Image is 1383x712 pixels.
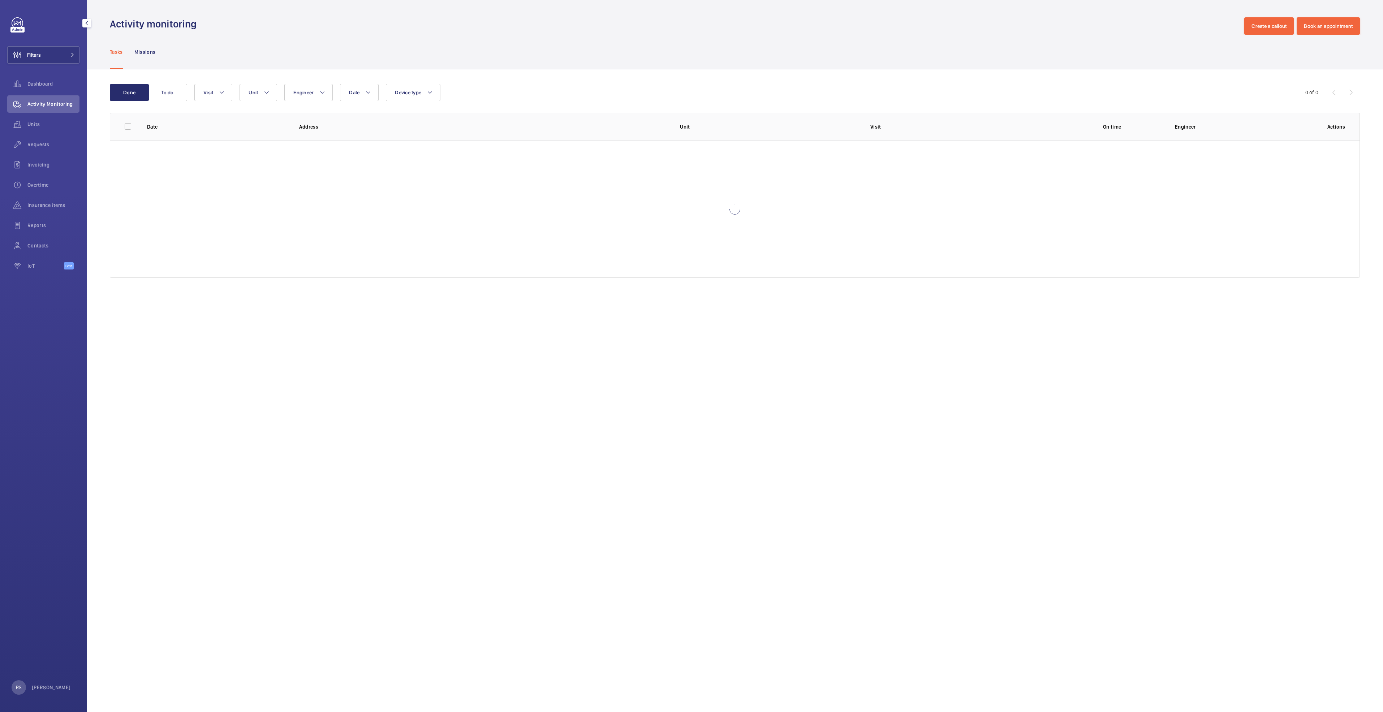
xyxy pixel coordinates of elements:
span: Requests [27,141,79,148]
span: Contacts [27,242,79,249]
button: Date [340,84,379,101]
span: Invoicing [27,161,79,168]
button: Filters [7,46,79,64]
p: Engineer [1175,123,1316,130]
span: Dashboard [27,80,79,87]
span: Unit [249,90,258,95]
span: Date [349,90,359,95]
span: Insurance items [27,202,79,209]
span: Activity Monitoring [27,100,79,108]
button: To do [148,84,187,101]
p: RS [16,684,22,691]
span: Overtime [27,181,79,189]
h1: Activity monitoring [110,17,201,31]
p: Tasks [110,48,123,56]
span: Engineer [293,90,314,95]
p: Actions [1327,123,1345,130]
span: Units [27,121,79,128]
span: Device type [395,90,421,95]
button: Create a callout [1244,17,1294,35]
button: Visit [194,84,232,101]
span: Reports [27,222,79,229]
p: Missions [134,48,156,56]
button: Book an appointment [1297,17,1360,35]
button: Done [110,84,149,101]
p: Unit [680,123,859,130]
span: Filters [27,51,41,59]
span: Beta [64,262,74,269]
button: Engineer [284,84,333,101]
span: Visit [203,90,213,95]
p: On time [1061,123,1163,130]
p: [PERSON_NAME] [32,684,71,691]
p: Visit [870,123,1049,130]
div: 0 of 0 [1305,89,1318,96]
p: Address [299,123,668,130]
p: Date [147,123,288,130]
button: Device type [386,84,440,101]
button: Unit [240,84,277,101]
span: IoT [27,262,64,269]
